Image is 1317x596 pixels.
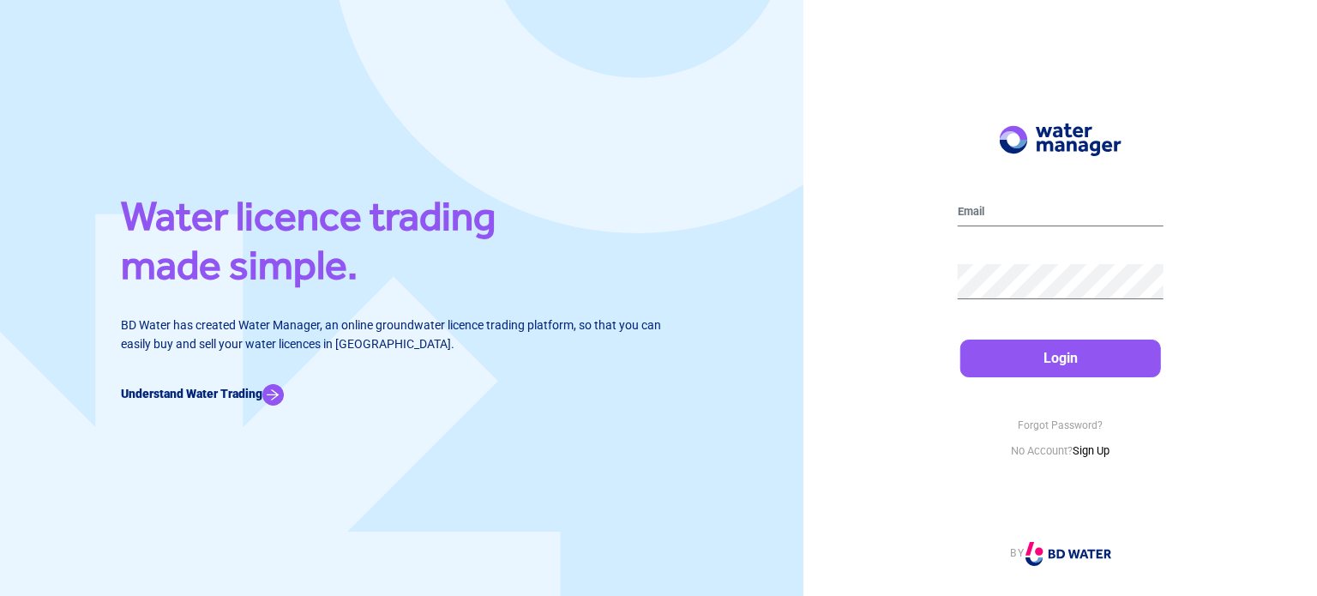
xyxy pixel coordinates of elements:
[121,387,284,400] a: Understand Water Trading
[1000,123,1122,156] img: Logo
[262,384,284,406] img: Arrow Icon
[1018,419,1103,431] a: Forgot Password?
[958,442,1163,460] p: No Account?
[121,387,262,400] b: Understand Water Trading
[960,340,1160,377] button: Login
[1025,542,1111,566] img: Logo
[958,199,1163,226] input: Email
[121,190,683,298] h1: Water licence trading made simple.
[121,316,683,353] p: BD Water has created Water Manager, an online groundwater licence trading platform, so that you c...
[1010,547,1111,559] a: BY
[1073,444,1110,457] a: Sign Up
